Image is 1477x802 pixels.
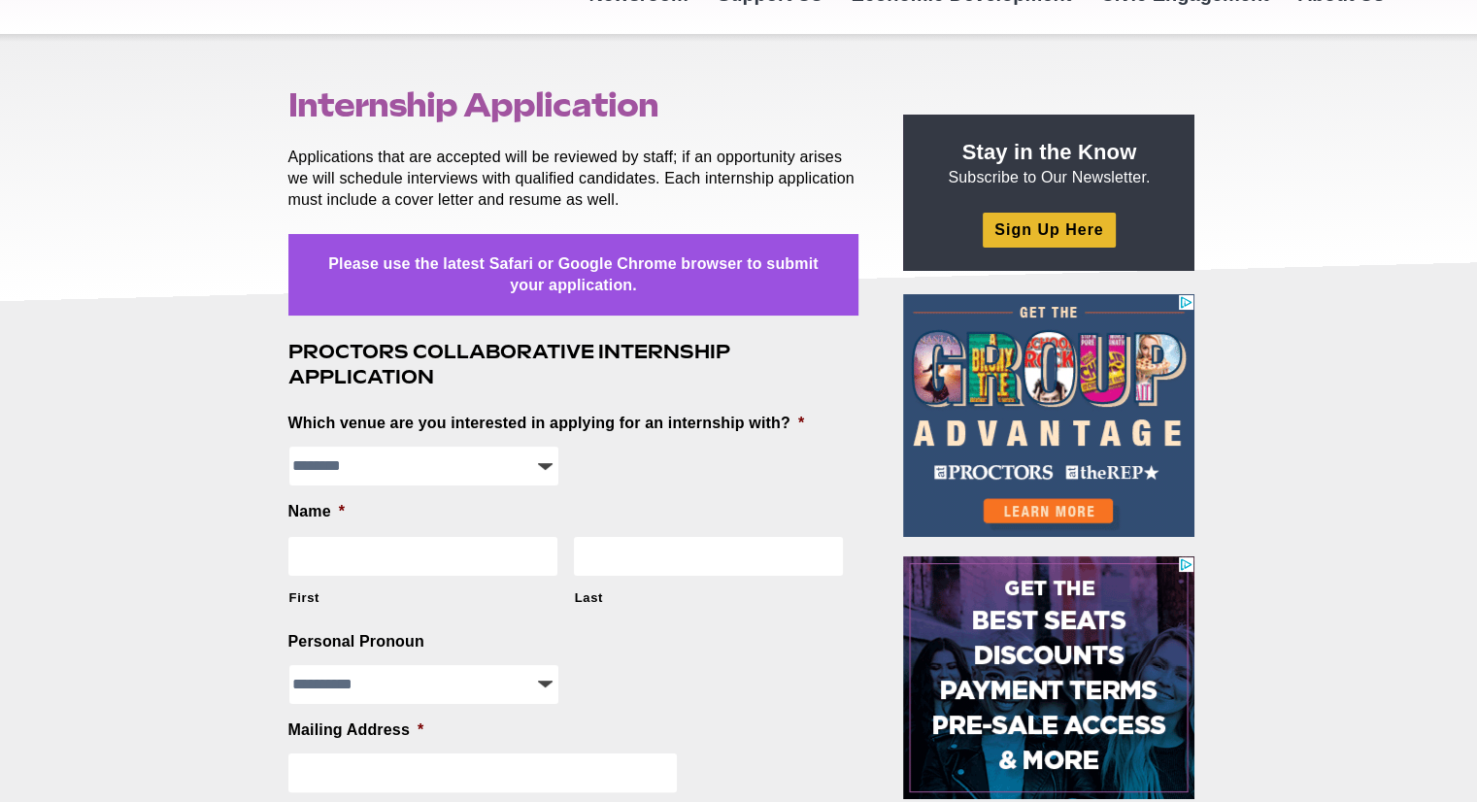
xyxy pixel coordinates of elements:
label: Mailing Address [288,720,424,741]
label: Name [288,502,346,522]
label: Last [575,589,843,607]
p: Subscribe to Our Newsletter. [926,138,1171,188]
h1: Internship Application [288,86,859,123]
a: Sign Up Here [983,213,1115,247]
h3: Proctors Collaborative Internship Application [288,339,859,389]
strong: Please use the latest Safari or Google Chrome browser to submit your application. [328,255,818,293]
label: Personal Pronoun [288,632,424,652]
iframe: Advertisement [903,556,1194,799]
iframe: Advertisement [903,294,1194,537]
strong: Stay in the Know [962,140,1137,164]
p: Applications that are accepted will be reviewed by staff; if an opportunity arises we will schedu... [288,147,859,211]
label: First [289,589,557,607]
label: Which venue are you interested in applying for an internship with? [288,414,805,434]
